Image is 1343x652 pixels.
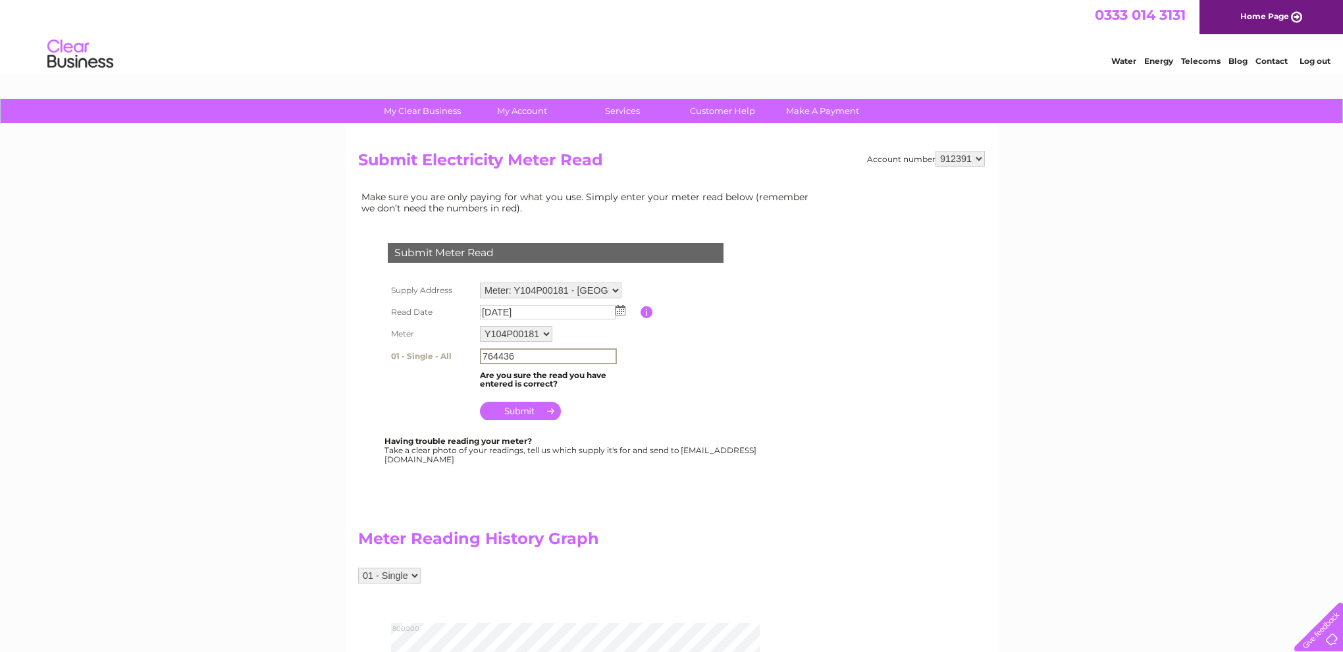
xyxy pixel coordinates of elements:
[384,436,532,446] b: Having trouble reading your meter?
[1111,56,1136,66] a: Water
[384,345,477,367] th: 01 - Single - All
[568,99,677,123] a: Services
[384,302,477,323] th: Read Date
[384,279,477,302] th: Supply Address
[368,99,477,123] a: My Clear Business
[384,323,477,345] th: Meter
[468,99,577,123] a: My Account
[1144,56,1173,66] a: Energy
[358,530,819,555] h2: Meter Reading History Graph
[1181,56,1221,66] a: Telecoms
[641,306,653,318] input: Information
[616,305,625,315] img: ...
[867,151,985,167] div: Account number
[358,151,985,176] h2: Submit Electricity Meter Read
[388,243,724,263] div: Submit Meter Read
[47,34,114,74] img: logo.png
[1228,56,1248,66] a: Blog
[1095,7,1186,23] a: 0333 014 3131
[361,7,984,64] div: Clear Business is a trading name of Verastar Limited (registered in [GEOGRAPHIC_DATA] No. 3667643...
[358,188,819,216] td: Make sure you are only paying for what you use. Simply enter your meter read below (remember we d...
[477,367,641,393] td: Are you sure the read you have entered is correct?
[384,437,758,464] div: Take a clear photo of your readings, tell us which supply it's for and send to [EMAIL_ADDRESS][DO...
[668,99,777,123] a: Customer Help
[480,402,561,420] input: Submit
[1255,56,1288,66] a: Contact
[768,99,877,123] a: Make A Payment
[1300,56,1330,66] a: Log out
